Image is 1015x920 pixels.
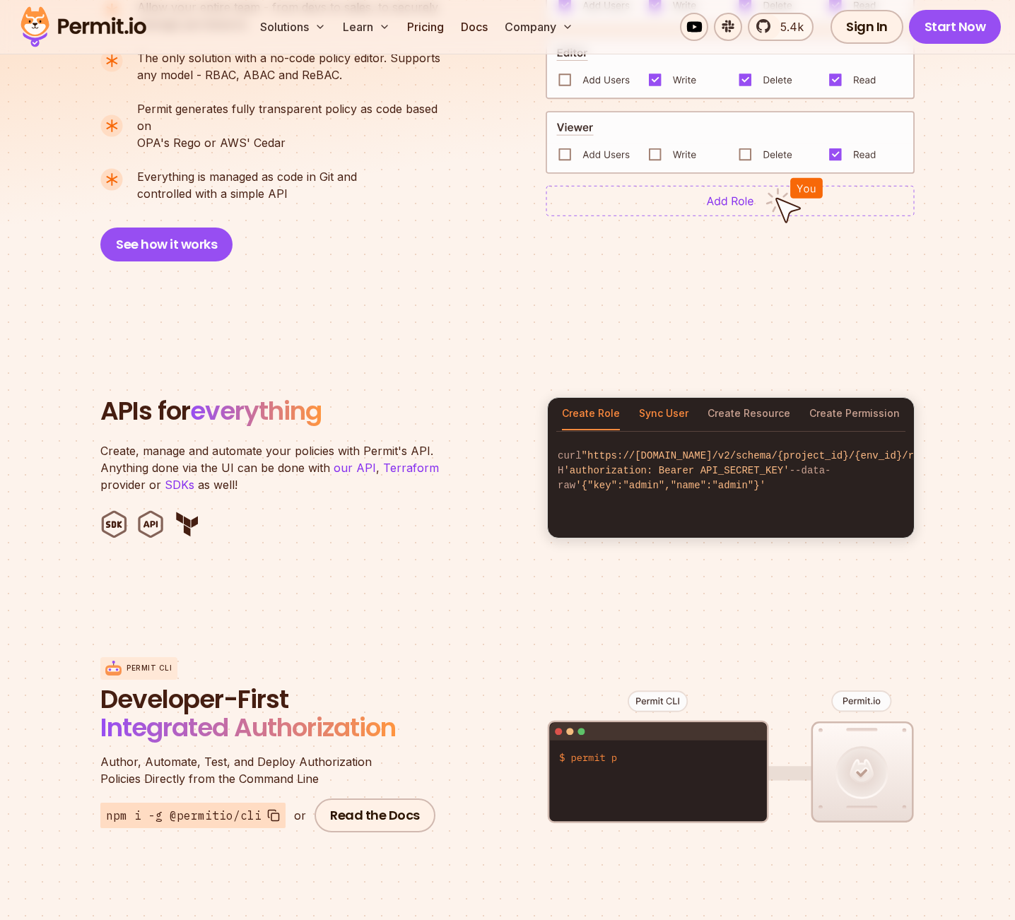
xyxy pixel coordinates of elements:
button: npm i -g @permitio/cli [100,803,286,828]
code: curl -H --data-raw [548,437,914,505]
span: The only solution with a no-code policy editor. Supports [137,49,440,66]
a: Pricing [401,13,450,41]
p: any model - RBAC, ABAC and ReBAC. [137,49,440,83]
button: Create Role [562,398,620,430]
button: Sync User [639,398,688,430]
span: Everything is managed as code in Git and [137,168,357,185]
a: SDKs [165,478,194,492]
button: Solutions [254,13,332,41]
p: Policies Directly from the Command Line [100,753,440,787]
a: our API [334,461,376,475]
span: Integrated Authorization [100,709,396,745]
h2: APIs for [100,397,530,425]
img: Permit logo [14,3,153,51]
div: or [294,807,306,824]
a: Terraform [383,461,439,475]
p: Permit CLI [127,663,172,673]
button: Learn [337,13,396,41]
span: Permit generates fully transparent policy as code based on [137,100,452,134]
span: 5.4k [772,18,804,35]
p: OPA's Rego or AWS' Cedar [137,100,452,151]
p: Create, manage and automate your policies with Permit's API. Anything done via the UI can be done... [100,442,454,493]
a: Docs [455,13,493,41]
span: "https://[DOMAIN_NAME]/v2/schema/{project_id}/{env_id}/roles" [582,450,944,461]
span: Developer-First [100,685,440,714]
a: 5.4k [748,13,814,41]
span: 'authorization: Bearer API_SECRET_KEY' [563,465,789,476]
p: controlled with a simple API [137,168,357,202]
span: everything [190,393,322,429]
a: Read the Docs [315,798,435,832]
a: Sign In [831,10,903,44]
a: Start Now [909,10,1002,44]
button: Create Permission [809,398,900,430]
button: Create Resource [708,398,790,430]
button: Company [499,13,579,41]
span: Author, Automate, Test, and Deploy Authorization [100,753,440,770]
button: See how it works [100,228,233,261]
span: '{"key":"admin","name":"admin"}' [575,480,765,491]
span: npm i -g @permitio/cli [106,807,262,824]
